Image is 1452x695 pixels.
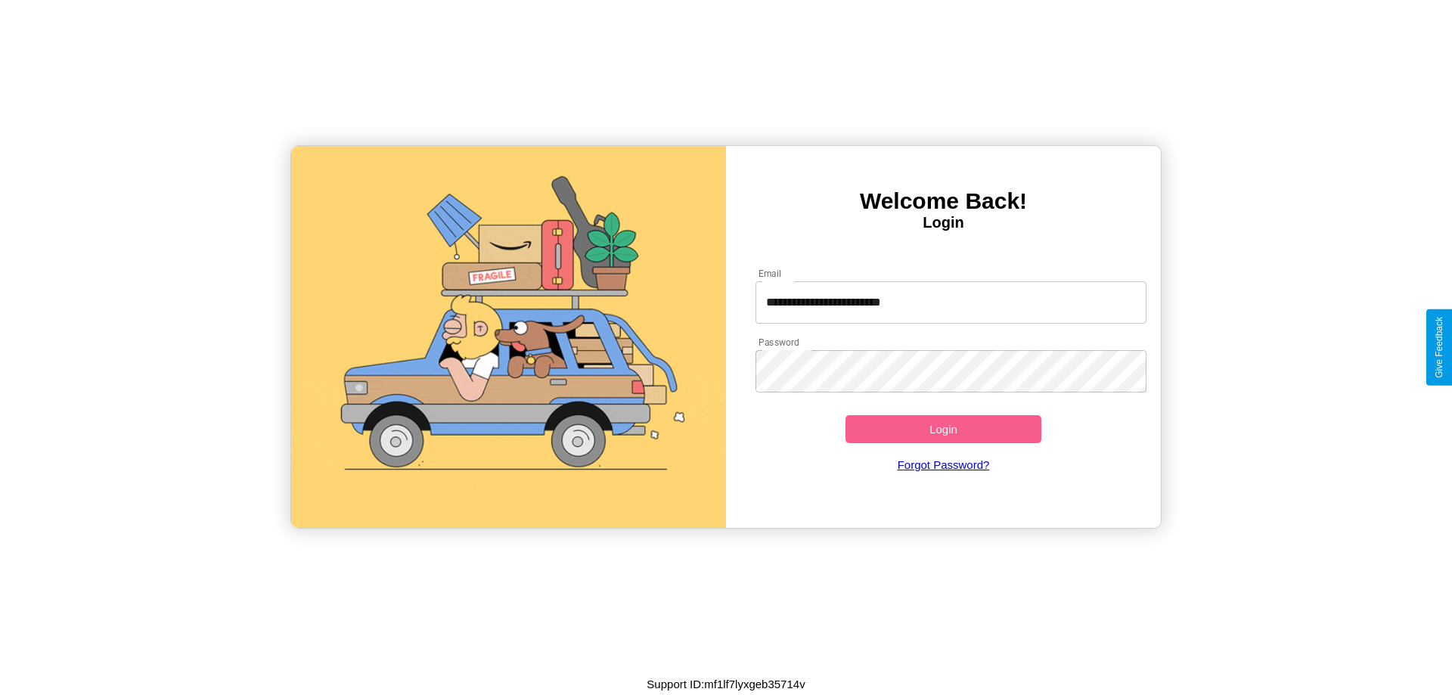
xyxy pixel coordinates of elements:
[845,415,1041,443] button: Login
[759,336,799,349] label: Password
[748,443,1140,486] a: Forgot Password?
[1434,317,1444,378] div: Give Feedback
[291,146,726,528] img: gif
[759,267,782,280] label: Email
[647,674,805,694] p: Support ID: mf1lf7lyxgeb35714v
[726,214,1161,231] h4: Login
[726,188,1161,214] h3: Welcome Back!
